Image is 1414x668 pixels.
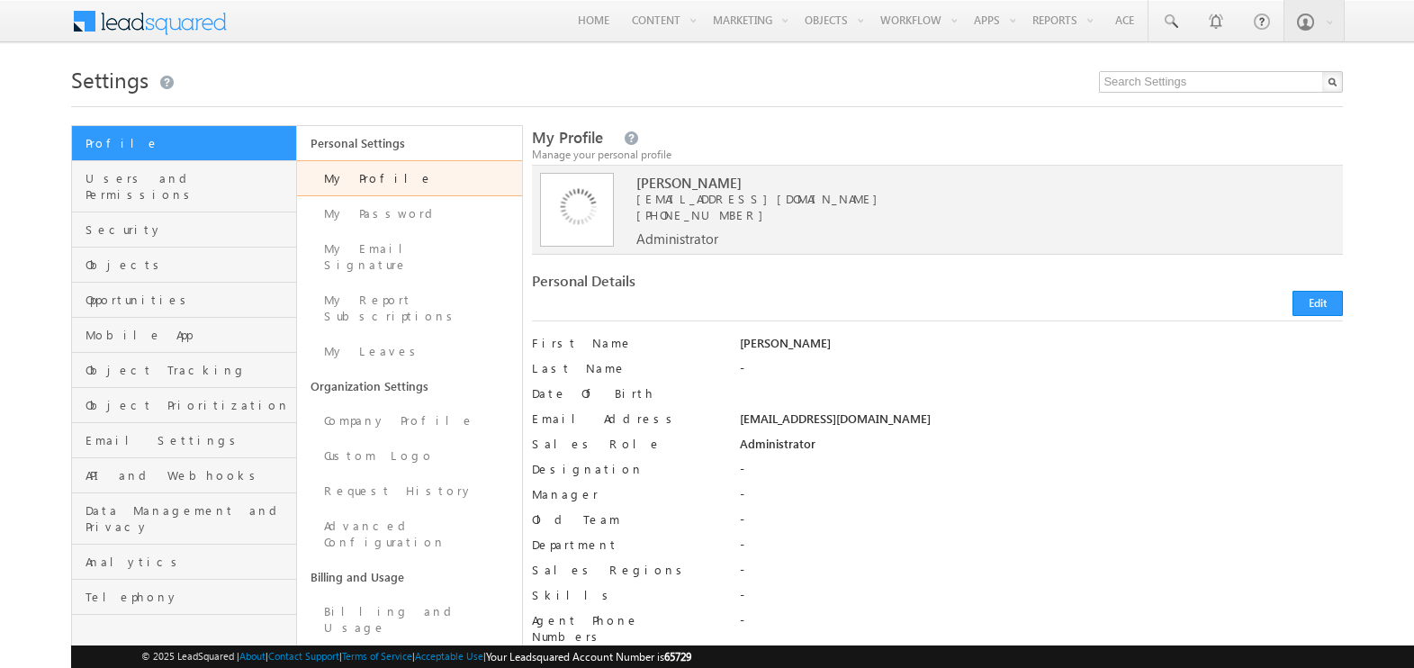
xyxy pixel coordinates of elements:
[740,335,1343,360] div: [PERSON_NAME]
[486,650,691,663] span: Your Leadsquared Account Number is
[532,612,719,645] label: Agent Phone Numbers
[86,554,292,570] span: Analytics
[72,493,296,545] a: Data Management and Privacy
[72,423,296,458] a: Email Settings
[72,388,296,423] a: Object Prioritization
[72,126,296,161] a: Profile
[342,650,412,662] a: Terms of Service
[740,511,1343,537] div: -
[1099,71,1343,93] input: Search Settings
[86,467,292,483] span: API and Webhooks
[86,327,292,343] span: Mobile App
[239,650,266,662] a: About
[86,589,292,605] span: Telephony
[532,127,603,148] span: My Profile
[297,594,522,645] a: Billing and Usage
[740,411,1343,436] div: [EMAIL_ADDRESS][DOMAIN_NAME]
[297,509,522,560] a: Advanced Configuration
[86,502,292,535] span: Data Management and Privacy
[636,207,772,222] span: [PHONE_NUMBER]
[72,545,296,580] a: Analytics
[297,160,522,196] a: My Profile
[740,562,1343,587] div: -
[297,403,522,438] a: Company Profile
[532,335,719,351] label: First Name
[532,461,719,477] label: Designation
[72,318,296,353] a: Mobile App
[636,175,1285,191] span: [PERSON_NAME]
[532,385,719,402] label: Date Of Birth
[268,650,339,662] a: Contact Support
[297,126,522,160] a: Personal Settings
[532,273,927,298] div: Personal Details
[740,486,1343,511] div: -
[297,283,522,334] a: My Report Subscriptions
[532,537,719,553] label: Department
[664,650,691,663] span: 65729
[636,191,1285,207] span: [EMAIL_ADDRESS][DOMAIN_NAME]
[740,436,1343,461] div: Administrator
[71,65,149,94] span: Settings
[297,334,522,369] a: My Leaves
[72,458,296,493] a: API and Webhooks
[72,212,296,248] a: Security
[86,397,292,413] span: Object Prioritization
[297,438,522,474] a: Custom Logo
[297,196,522,231] a: My Password
[86,257,292,273] span: Objects
[297,560,522,594] a: Billing and Usage
[415,650,483,662] a: Acceptable Use
[72,161,296,212] a: Users and Permissions
[740,360,1343,385] div: -
[86,292,292,308] span: Opportunities
[72,283,296,318] a: Opportunities
[740,612,1343,637] div: -
[532,587,719,603] label: Skills
[297,231,522,283] a: My Email Signature
[297,369,522,403] a: Organization Settings
[86,221,292,238] span: Security
[72,580,296,615] a: Telephony
[86,362,292,378] span: Object Tracking
[141,648,691,665] span: © 2025 LeadSquared | | | | |
[532,511,719,528] label: Old Team
[532,562,719,578] label: Sales Regions
[86,432,292,448] span: Email Settings
[532,147,1343,163] div: Manage your personal profile
[297,474,522,509] a: Request History
[532,486,719,502] label: Manager
[72,353,296,388] a: Object Tracking
[636,230,718,247] span: Administrator
[86,170,292,203] span: Users and Permissions
[72,248,296,283] a: Objects
[1292,291,1343,316] button: Edit
[740,587,1343,612] div: -
[740,537,1343,562] div: -
[740,461,1343,486] div: -
[86,135,292,151] span: Profile
[532,360,719,376] label: Last Name
[532,436,719,452] label: Sales Role
[532,411,719,427] label: Email Address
